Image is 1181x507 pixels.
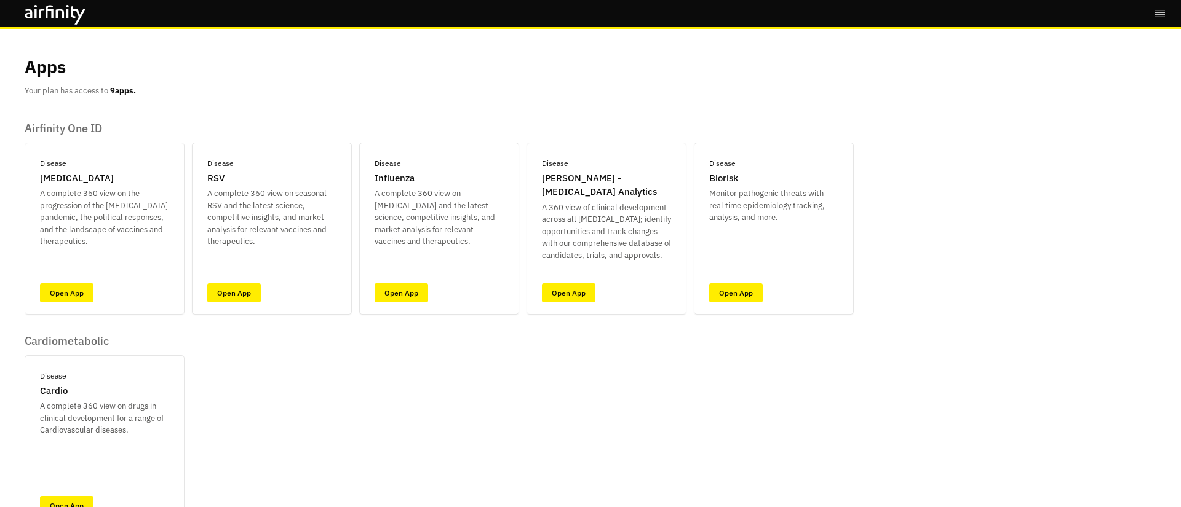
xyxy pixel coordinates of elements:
[40,400,169,436] p: A complete 360 view on drugs in clinical development for a range of Cardiovascular diseases.
[542,202,671,262] p: A 360 view of clinical development across all [MEDICAL_DATA]; identify opportunities and track ch...
[207,283,261,302] a: Open App
[40,283,93,302] a: Open App
[709,187,838,224] p: Monitor pathogenic threats with real time epidemiology tracking, analysis, and more.
[375,171,415,186] p: Influenza
[709,171,738,186] p: Biorisk
[40,187,169,248] p: A complete 360 view on the progression of the [MEDICAL_DATA] pandemic, the political responses, a...
[542,283,595,302] a: Open App
[40,171,114,186] p: [MEDICAL_DATA]
[110,85,136,96] b: 9 apps.
[25,334,185,348] p: Cardiometabolic
[375,283,428,302] a: Open App
[709,158,736,169] p: Disease
[542,158,568,169] p: Disease
[375,187,504,248] p: A complete 360 view on [MEDICAL_DATA] and the latest science, competitive insights, and market an...
[40,158,66,169] p: Disease
[40,371,66,382] p: Disease
[542,171,671,199] p: [PERSON_NAME] - [MEDICAL_DATA] Analytics
[709,283,763,302] a: Open App
[207,187,336,248] p: A complete 360 view on seasonal RSV and the latest science, competitive insights, and market anal...
[25,85,136,97] p: Your plan has access to
[207,171,225,186] p: RSV
[25,122,854,135] p: Airfinity One ID
[375,158,401,169] p: Disease
[40,384,68,398] p: Cardio
[207,158,234,169] p: Disease
[25,54,66,80] p: Apps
